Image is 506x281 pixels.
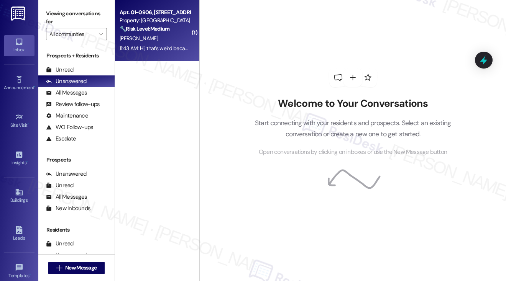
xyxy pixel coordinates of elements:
[11,7,27,21] img: ResiDesk Logo
[4,148,34,169] a: Insights •
[48,262,105,274] button: New Message
[65,264,97,272] span: New Message
[46,193,87,201] div: All Messages
[28,121,29,127] span: •
[49,28,95,40] input: All communities
[46,77,87,85] div: Unanswered
[46,123,93,131] div: WO Follow-ups
[259,147,447,157] span: Open conversations by clicking on inboxes or use the New Message button
[4,186,34,206] a: Buildings
[46,66,74,74] div: Unread
[46,170,87,178] div: Unanswered
[34,84,35,89] span: •
[120,45,424,52] div: 11:43 AM: Hi, that's weird because I called the front desk first and they said they couldn't do a...
[120,25,169,32] strong: 🔧 Risk Level: Medium
[46,112,88,120] div: Maintenance
[46,251,87,259] div: Unanswered
[120,16,191,25] div: Property: [GEOGRAPHIC_DATA]
[38,52,115,60] div: Prospects + Residents
[46,204,90,212] div: New Inbounds
[4,35,34,56] a: Inbox
[99,31,103,37] i: 
[46,240,74,248] div: Unread
[38,156,115,164] div: Prospects
[120,35,158,42] span: [PERSON_NAME]
[26,159,28,164] span: •
[4,224,34,244] a: Leads
[243,118,463,139] p: Start connecting with your residents and prospects. Select an existing conversation or create a n...
[120,8,191,16] div: Apt. 01~0906, [STREET_ADDRESS][PERSON_NAME]
[46,8,107,28] label: Viewing conversations for
[56,265,62,271] i: 
[38,226,115,234] div: Residents
[46,135,76,143] div: Escalate
[46,89,87,97] div: All Messages
[4,111,34,131] a: Site Visit •
[46,181,74,190] div: Unread
[46,100,100,108] div: Review follow-ups
[30,272,31,277] span: •
[243,98,463,110] h2: Welcome to Your Conversations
